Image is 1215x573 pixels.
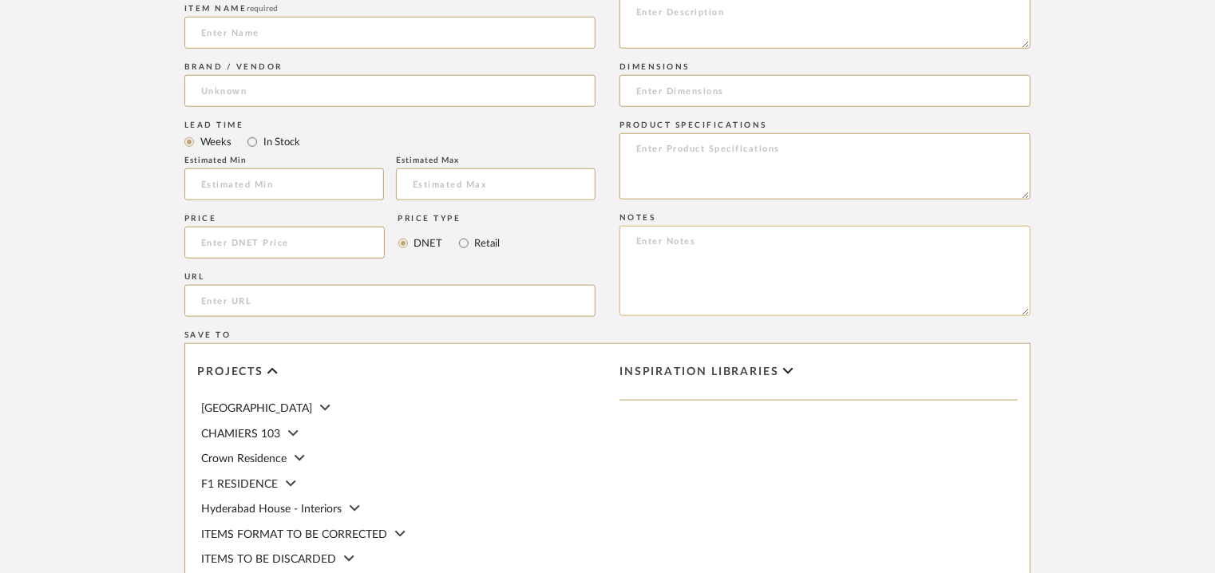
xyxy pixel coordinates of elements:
[619,62,1031,72] div: Dimensions
[396,168,596,200] input: Estimated Max
[473,235,501,252] label: Retail
[398,214,501,223] div: Price Type
[201,529,387,540] span: ITEMS FORMAT TO BE CORRECTED
[619,121,1031,130] div: Product Specifications
[262,133,300,151] label: In Stock
[184,75,596,107] input: Unknown
[184,330,1031,340] div: Save To
[619,75,1031,107] input: Enter Dimensions
[184,285,596,317] input: Enter URL
[184,17,596,49] input: Enter Name
[184,168,384,200] input: Estimated Min
[396,156,596,165] div: Estimated Max
[184,62,596,72] div: Brand / Vendor
[201,403,312,414] span: [GEOGRAPHIC_DATA]
[197,366,263,379] span: Projects
[413,235,443,252] label: DNET
[201,504,342,515] span: Hyderabad House - Interiors
[184,156,384,165] div: Estimated Min
[199,133,232,151] label: Weeks
[398,227,501,259] mat-radio-group: Select price type
[184,214,385,223] div: Price
[619,213,1031,223] div: Notes
[201,453,287,464] span: Crown Residence
[184,132,596,152] mat-radio-group: Select item type
[247,5,279,13] span: required
[619,366,779,379] span: Inspiration libraries
[184,4,596,14] div: Item name
[201,429,280,440] span: CHAMIERS 103
[201,554,336,565] span: ITEMS TO BE DISCARDED
[184,121,596,130] div: Lead Time
[184,272,596,282] div: URL
[184,227,385,259] input: Enter DNET Price
[201,479,278,490] span: F1 RESIDENCE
